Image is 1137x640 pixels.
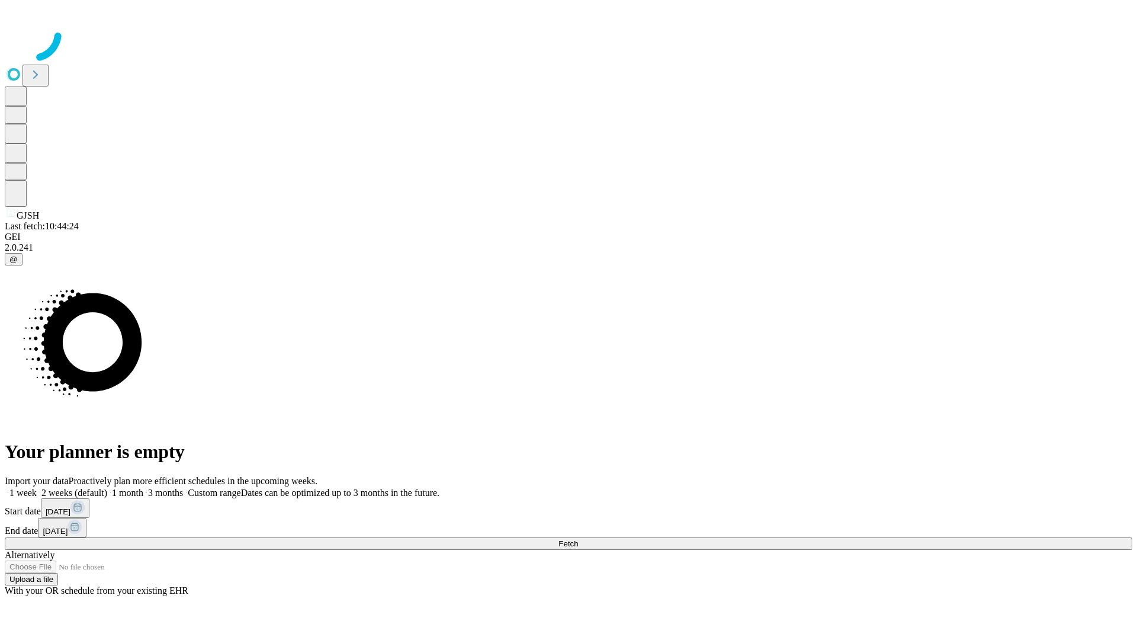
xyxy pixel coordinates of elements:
[43,527,68,536] span: [DATE]
[5,242,1132,253] div: 2.0.241
[5,221,79,231] span: Last fetch: 10:44:24
[41,488,107,498] span: 2 weeks (default)
[5,441,1132,463] h1: Your planner is empty
[17,210,39,220] span: GJSH
[558,539,578,548] span: Fetch
[38,518,86,537] button: [DATE]
[112,488,143,498] span: 1 month
[46,507,70,516] span: [DATE]
[5,476,69,486] span: Import your data
[41,498,89,518] button: [DATE]
[9,488,37,498] span: 1 week
[9,255,18,264] span: @
[188,488,240,498] span: Custom range
[5,585,188,596] span: With your OR schedule from your existing EHR
[5,537,1132,550] button: Fetch
[5,573,58,585] button: Upload a file
[5,498,1132,518] div: Start date
[148,488,183,498] span: 3 months
[5,232,1132,242] div: GEI
[241,488,439,498] span: Dates can be optimized up to 3 months in the future.
[5,518,1132,537] div: End date
[5,253,23,265] button: @
[69,476,317,486] span: Proactively plan more efficient schedules in the upcoming weeks.
[5,550,54,560] span: Alternatively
